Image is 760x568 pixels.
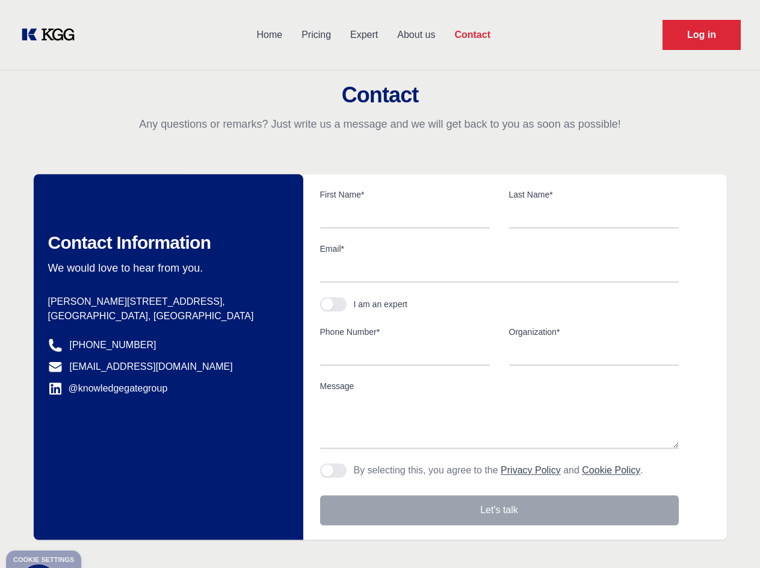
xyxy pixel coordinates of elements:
label: Message [320,380,679,392]
a: Home [247,19,292,51]
a: About us [388,19,445,51]
div: Cookie settings [13,557,74,563]
label: Phone Number* [320,326,490,338]
a: [EMAIL_ADDRESS][DOMAIN_NAME] [70,360,233,374]
div: I am an expert [354,298,408,310]
label: Email* [320,243,679,255]
a: Contact [445,19,500,51]
a: Pricing [292,19,341,51]
label: First Name* [320,189,490,201]
p: Any questions or remarks? Just write us a message and we will get back to you as soon as possible! [14,117,746,131]
a: Request Demo [663,20,741,50]
h2: Contact Information [48,232,284,254]
iframe: Chat Widget [700,510,760,568]
a: Privacy Policy [501,465,561,475]
a: @knowledgegategroup [48,381,168,396]
a: [PHONE_NUMBER] [70,338,156,352]
a: KOL Knowledge Platform: Talk to Key External Experts (KEE) [19,25,84,45]
p: We would love to hear from you. [48,261,284,275]
p: [PERSON_NAME][STREET_ADDRESS], [48,295,284,309]
a: Cookie Policy [582,465,640,475]
p: [GEOGRAPHIC_DATA], [GEOGRAPHIC_DATA] [48,309,284,323]
p: By selecting this, you agree to the and . [354,463,643,478]
h2: Contact [14,83,746,107]
button: Let's talk [320,495,679,525]
a: Expert [341,19,388,51]
label: Last Name* [509,189,679,201]
label: Organization* [509,326,679,338]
